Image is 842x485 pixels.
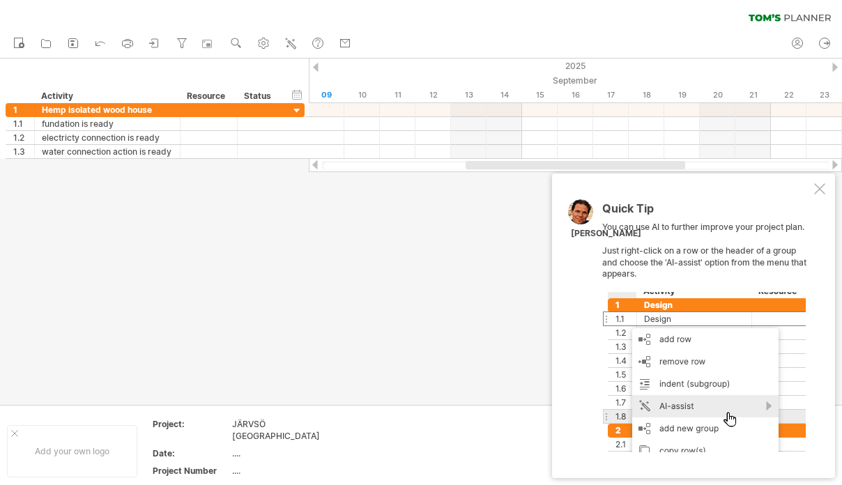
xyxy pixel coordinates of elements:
[42,117,173,130] div: fundation is ready
[451,88,487,102] div: Saturday, 13 September 2025
[806,88,842,102] div: Tuesday, 23 September 2025
[771,88,806,102] div: Monday, 22 September 2025
[41,89,172,103] div: Activity
[664,88,700,102] div: Friday, 19 September 2025
[42,145,173,158] div: water connection action is ready
[629,88,664,102] div: Thursday, 18 September 2025
[244,89,275,103] div: Status
[602,203,811,452] div: You can use AI to further improve your project plan. Just right-click on a row or the header of a...
[153,418,229,430] div: Project:
[487,88,522,102] div: Sunday, 14 September 2025
[735,88,771,102] div: Sunday, 21 September 2025
[187,89,229,103] div: Resource
[7,425,137,477] div: Add your own logo
[153,447,229,459] div: Date:
[42,131,173,144] div: electricty connection is ready
[602,203,811,222] div: Quick Tip
[232,465,349,477] div: ....
[415,88,451,102] div: Friday, 12 September 2025
[13,131,34,144] div: 1.2
[522,88,558,102] div: Monday, 15 September 2025
[42,103,173,116] div: Hemp isolated wood house
[232,447,349,459] div: ....
[309,88,344,102] div: Tuesday, 9 September 2025
[13,145,34,158] div: 1.3
[558,88,593,102] div: Tuesday, 16 September 2025
[344,88,380,102] div: Wednesday, 10 September 2025
[571,228,641,240] div: [PERSON_NAME]
[593,88,629,102] div: Wednesday, 17 September 2025
[700,88,735,102] div: Saturday, 20 September 2025
[153,465,229,477] div: Project Number
[232,418,349,442] div: JÄRVSÖ [GEOGRAPHIC_DATA]
[380,88,415,102] div: Thursday, 11 September 2025
[13,103,34,116] div: 1
[13,117,34,130] div: 1.1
